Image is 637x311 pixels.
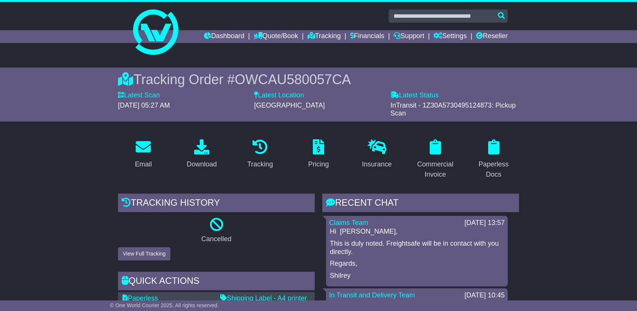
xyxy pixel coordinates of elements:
div: Insurance [362,159,392,169]
span: © One World Courier 2025. All rights reserved. [110,302,219,308]
a: Paperless Docs [468,137,519,182]
div: Tracking [247,159,273,169]
a: Support [394,30,424,43]
p: Cancelled [118,235,315,243]
p: Regards, [330,260,504,268]
a: Pricing [303,137,334,172]
div: Paperless Docs [473,159,514,180]
div: [DATE] 13:57 [464,219,505,227]
div: Quick Actions [118,272,315,292]
div: Download [187,159,217,169]
a: Quote/Book [254,30,298,43]
a: Paperless [122,294,158,302]
a: Insurance [357,137,397,172]
a: Commercial Invoice [410,137,461,182]
p: This is duly noted. Freightsafe will be in contact with you directly. [330,240,504,256]
a: In Transit and Delivery Team [329,291,415,299]
div: Pricing [308,159,329,169]
p: Hi [PERSON_NAME], [330,228,504,236]
span: [DATE] 05:27 AM [118,102,170,109]
a: Financials [350,30,384,43]
a: Shipping Label - A4 printer [220,294,307,302]
label: Latest Location [254,91,304,100]
p: Shilrey [330,272,504,280]
a: Dashboard [204,30,244,43]
div: Commercial Invoice [415,159,456,180]
div: Tracking Order # [118,71,519,88]
span: OWCAU580057CA [235,72,351,87]
span: InTransit - 1Z30A5730495124873: Pickup Scan [390,102,516,117]
label: Latest Scan [118,91,160,100]
div: [DATE] 10:45 [464,291,505,300]
div: Tracking history [118,194,315,214]
button: View Full Tracking [118,247,170,260]
label: Latest Status [390,91,439,100]
a: Email [130,137,157,172]
div: RECENT CHAT [322,194,519,214]
div: Email [135,159,152,169]
a: Settings [433,30,467,43]
a: Download [182,137,222,172]
a: Tracking [308,30,341,43]
a: Reseller [476,30,508,43]
a: Tracking [242,137,278,172]
a: Claims Team [329,219,368,226]
span: [GEOGRAPHIC_DATA] [254,102,325,109]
